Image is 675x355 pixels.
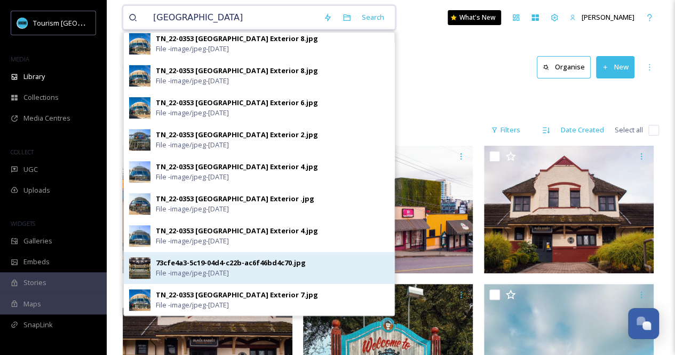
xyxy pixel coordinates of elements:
[564,7,640,28] a: [PERSON_NAME]
[596,56,634,78] button: New
[23,92,59,102] span: Collections
[129,129,150,151] img: 218a52bf-699a-4808-93ae-6e32a2c63107.jpg
[156,194,314,204] div: TN_22-0353 [GEOGRAPHIC_DATA] Exterior .jpg
[33,18,129,28] span: Tourism [GEOGRAPHIC_DATA]
[156,258,306,268] div: 73cfe4a3-5c19-04d4-c22b-ac6f46bd4c70.jpg
[356,7,390,28] div: Search
[156,226,318,236] div: TN_22-0353 [GEOGRAPHIC_DATA] Exterior 4.jpg
[582,12,634,22] span: [PERSON_NAME]
[11,148,34,156] span: COLLECT
[129,257,150,279] img: 9addf49d-8e5b-46d9-bd31-f2749260e05b.jpg
[156,236,229,246] span: File - image/jpeg - [DATE]
[484,146,654,273] img: TN_23-0211_Photos-93.jpg
[156,130,318,140] div: TN_22-0353 [GEOGRAPHIC_DATA] Exterior 2.jpg
[129,65,150,86] img: 0500582e-ab15-471d-964d-5694bd01e80c.jpg
[156,66,318,76] div: TN_22-0353 [GEOGRAPHIC_DATA] Exterior 8.jpg
[23,113,70,123] span: Media Centres
[156,300,229,310] span: File - image/jpeg - [DATE]
[17,18,28,28] img: tourism_nanaimo_logo.jpeg
[11,219,35,227] span: WIDGETS
[537,56,596,78] a: Organise
[129,161,150,183] img: 505d4893-a2f5-43bd-bfa5-bf11a08c2066.jpg
[448,10,501,25] a: What's New
[148,6,318,29] input: Search your library
[156,204,229,214] span: File - image/jpeg - [DATE]
[486,120,526,140] div: Filters
[156,290,318,300] div: TN_22-0353 [GEOGRAPHIC_DATA] Exterior 7.jpg
[628,308,659,339] button: Open Chat
[156,98,318,108] div: TN_22-0353 [GEOGRAPHIC_DATA] Exterior 6.jpg
[156,172,229,182] span: File - image/jpeg - [DATE]
[23,72,45,82] span: Library
[23,320,53,330] span: SnapLink
[23,257,50,267] span: Embeds
[23,164,38,175] span: UGC
[123,146,292,273] img: TN_23-0211_Photo-7.jpg
[156,162,318,172] div: TN_22-0353 [GEOGRAPHIC_DATA] Exterior 4.jpg
[156,108,229,118] span: File - image/jpeg - [DATE]
[123,125,148,135] span: 148 file s
[129,193,150,215] img: 3489004f-fded-455c-ad43-22d072871a99.jpg
[156,268,229,278] span: File - image/jpeg - [DATE]
[23,236,52,246] span: Galleries
[156,34,318,44] div: TN_22-0353 [GEOGRAPHIC_DATA] Exterior 8.jpg
[23,299,41,309] span: Maps
[555,120,609,140] div: Date Created
[129,289,150,311] img: 1336c802-2014-4656-bf38-c171f245ad14.jpg
[129,33,150,54] img: e9561e03-0b88-4ea2-b29f-0198e1018c5c.jpg
[23,278,46,288] span: Stories
[129,225,150,247] img: b4c9af70-33b3-4aaf-ba1b-3ebe7e24c26b.jpg
[156,44,229,54] span: File - image/jpeg - [DATE]
[156,76,229,86] span: File - image/jpeg - [DATE]
[615,125,643,135] span: Select all
[11,55,29,63] span: MEDIA
[537,56,591,78] button: Organise
[156,140,229,150] span: File - image/jpeg - [DATE]
[129,97,150,119] img: fdf5ea1e-90b2-41b6-9672-3cdaf8854a94.jpg
[23,185,50,195] span: Uploads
